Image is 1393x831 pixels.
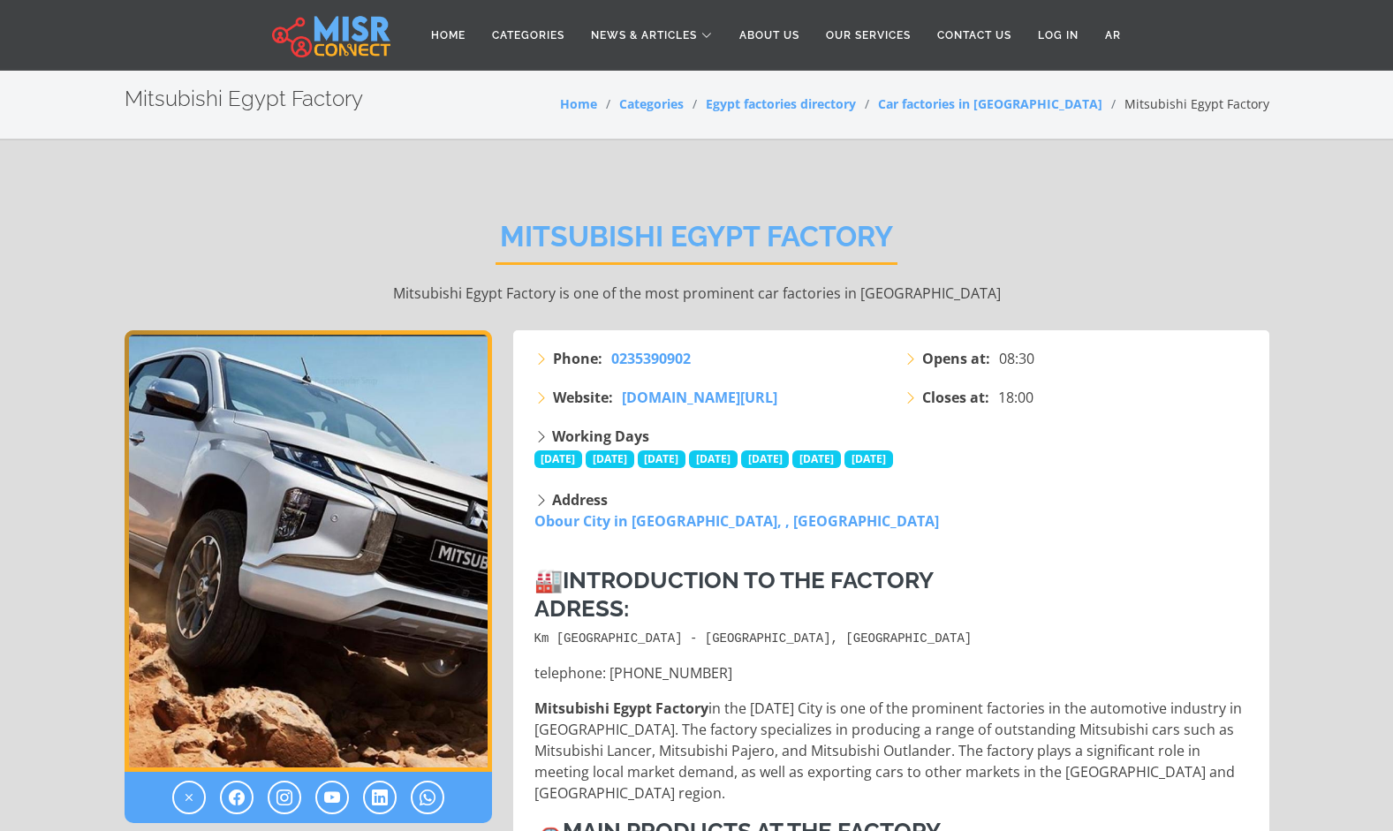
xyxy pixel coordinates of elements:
span: 18:00 [998,387,1033,408]
div: 1 / 1 [125,330,492,772]
span: telephone: [PHONE_NUMBER] [534,663,732,683]
p: Mitsubishi Egypt Factory is one of the most prominent car factories in [GEOGRAPHIC_DATA] [125,283,1269,304]
strong: Phone: [553,348,602,369]
span: [DOMAIN_NAME][URL] [622,388,777,407]
a: [DOMAIN_NAME][URL] [622,387,777,408]
img: main.misr_connect [272,13,390,57]
a: Car factories in [GEOGRAPHIC_DATA] [878,95,1102,112]
span: 0235390902 [611,349,691,368]
span: [DATE] [586,450,634,468]
strong: Website: [553,387,613,408]
h2: Mitsubishi Egypt Factory [125,87,363,112]
strong: Address [552,490,608,510]
a: About Us [726,19,813,52]
a: Egypt factories directory [706,95,856,112]
pre: النص المترجم: Km 28, Cairo - Alexandria Road, Giza Governorate 12676 [534,630,1252,648]
strong: Opens at: [922,348,990,369]
a: Our Services [813,19,924,52]
a: Contact Us [924,19,1025,52]
a: AR [1092,19,1134,52]
span: [DATE] [844,450,893,468]
span: [DATE] [741,450,790,468]
h2: Mitsubishi Egypt Factory [496,220,897,265]
span: News & Articles [591,27,697,43]
strong: Introduction to the Factory adress: [534,567,934,621]
a: 0235390902 [611,348,691,369]
h3: 🏭 [534,567,1252,622]
span: [DATE] [792,450,841,468]
span: [DATE] [689,450,738,468]
img: Mitsubishi Egypt Factory [125,330,492,772]
a: Home [418,19,479,52]
a: Obour City in [GEOGRAPHIC_DATA], , [GEOGRAPHIC_DATA] [534,511,939,531]
a: Categories [479,19,578,52]
a: Log in [1025,19,1092,52]
a: News & Articles [578,19,726,52]
span: Km [GEOGRAPHIC_DATA] - [GEOGRAPHIC_DATA], [GEOGRAPHIC_DATA] [534,631,973,646]
p: in the [DATE] City is one of the prominent factories in the automotive industry in [GEOGRAPHIC_DA... [534,698,1252,804]
a: Categories [619,95,684,112]
a: Home [560,95,597,112]
strong: Closes at: [922,387,989,408]
strong: Mitsubishi Egypt Factory [534,699,708,718]
span: [DATE] [638,450,686,468]
li: Mitsubishi Egypt Factory [1102,94,1269,113]
span: 08:30 [999,348,1034,369]
strong: Working Days [552,427,649,446]
span: [DATE] [534,450,583,468]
